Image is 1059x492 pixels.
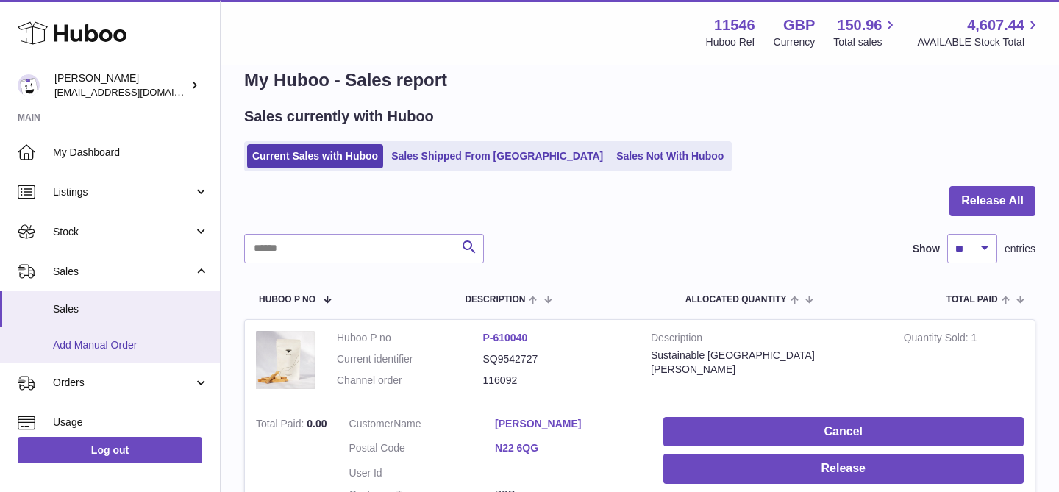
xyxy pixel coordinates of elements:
[1005,242,1035,256] span: entries
[349,466,496,480] dt: User Id
[256,418,307,433] strong: Total Paid
[774,35,816,49] div: Currency
[893,320,1035,406] td: 1
[833,15,899,49] a: 150.96 Total sales
[685,295,787,304] span: ALLOCATED Quantity
[349,418,394,429] span: Customer
[349,417,496,435] dt: Name
[611,144,729,168] a: Sales Not With Huboo
[247,144,383,168] a: Current Sales with Huboo
[783,15,815,35] strong: GBP
[967,15,1024,35] span: 4,607.44
[244,107,434,126] h2: Sales currently with Huboo
[53,225,193,239] span: Stock
[53,265,193,279] span: Sales
[244,68,1035,92] h1: My Huboo - Sales report
[53,376,193,390] span: Orders
[256,331,315,389] img: 1669906436.jpeg
[917,35,1041,49] span: AVAILABLE Stock Total
[706,35,755,49] div: Huboo Ref
[18,437,202,463] a: Log out
[483,374,630,388] dd: 116092
[949,186,1035,216] button: Release All
[663,417,1024,447] button: Cancel
[54,71,187,99] div: [PERSON_NAME]
[651,349,882,377] div: Sustainable [GEOGRAPHIC_DATA][PERSON_NAME]
[307,418,327,429] span: 0.00
[904,332,971,347] strong: Quantity Sold
[651,331,882,349] strong: Description
[495,417,641,431] a: [PERSON_NAME]
[18,74,40,96] img: Info@stpalo.com
[495,441,641,455] a: N22 6QG
[337,374,483,388] dt: Channel order
[833,35,899,49] span: Total sales
[663,454,1024,484] button: Release
[917,15,1041,49] a: 4,607.44 AVAILABLE Stock Total
[483,352,630,366] dd: SQ9542727
[54,86,216,98] span: [EMAIL_ADDRESS][DOMAIN_NAME]
[386,144,608,168] a: Sales Shipped From [GEOGRAPHIC_DATA]
[349,441,496,459] dt: Postal Code
[837,15,882,35] span: 150.96
[337,352,483,366] dt: Current identifier
[337,331,483,345] dt: Huboo P no
[714,15,755,35] strong: 11546
[946,295,998,304] span: Total paid
[53,185,193,199] span: Listings
[483,332,528,343] a: P-610040
[53,338,209,352] span: Add Manual Order
[53,416,209,429] span: Usage
[53,302,209,316] span: Sales
[913,242,940,256] label: Show
[53,146,209,160] span: My Dashboard
[465,295,525,304] span: Description
[259,295,315,304] span: Huboo P no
